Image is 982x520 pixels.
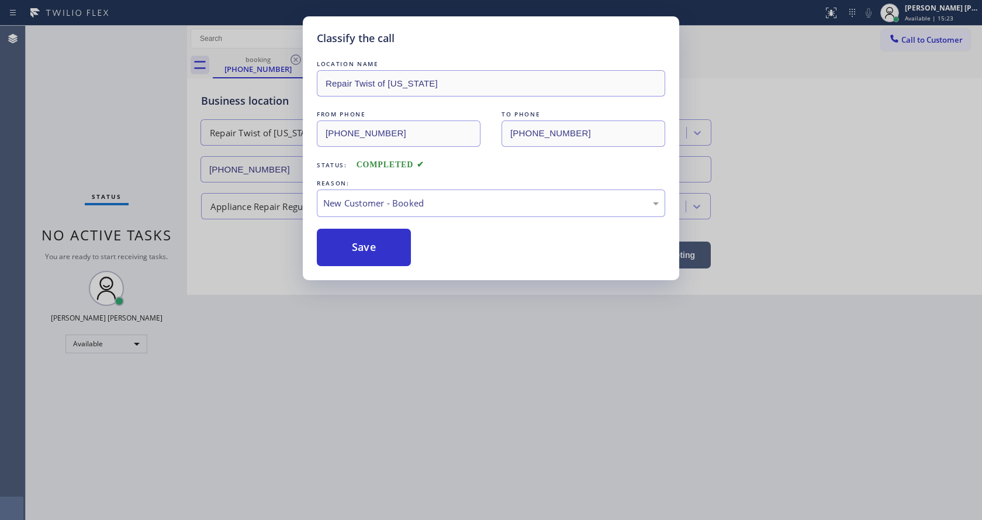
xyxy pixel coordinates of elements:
[317,108,480,120] div: FROM PHONE
[357,160,424,169] span: COMPLETED
[317,161,347,169] span: Status:
[323,197,659,210] div: New Customer - Booked
[502,120,665,147] input: To phone
[502,108,665,120] div: TO PHONE
[317,229,411,266] button: Save
[317,58,665,70] div: LOCATION NAME
[317,120,480,147] input: From phone
[317,177,665,190] div: REASON:
[317,30,395,46] h5: Classify the call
